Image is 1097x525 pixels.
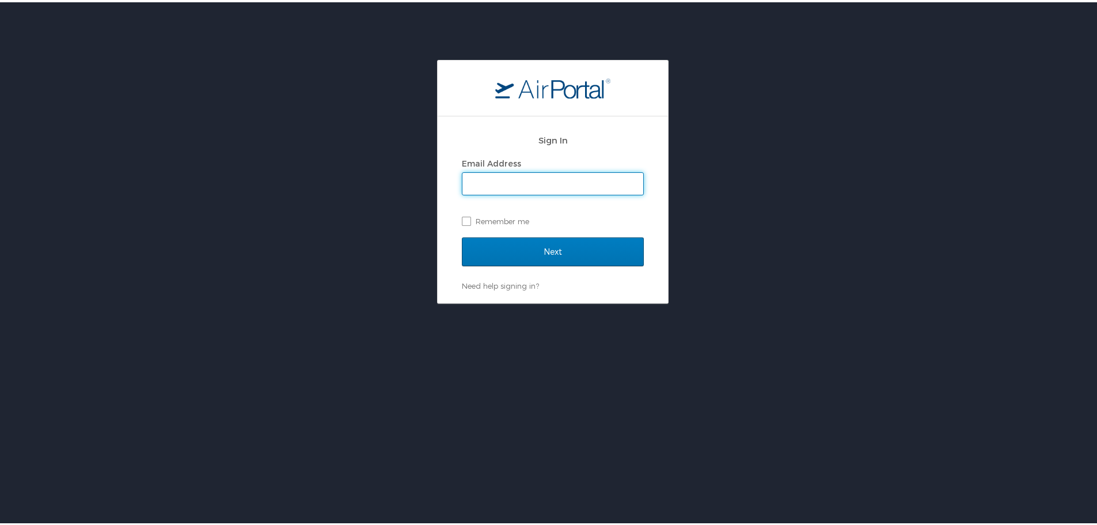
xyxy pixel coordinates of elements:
label: Email Address [462,156,521,166]
img: logo [495,75,610,96]
h2: Sign In [462,131,644,145]
input: Next [462,235,644,264]
label: Remember me [462,210,644,228]
a: Need help signing in? [462,279,539,288]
